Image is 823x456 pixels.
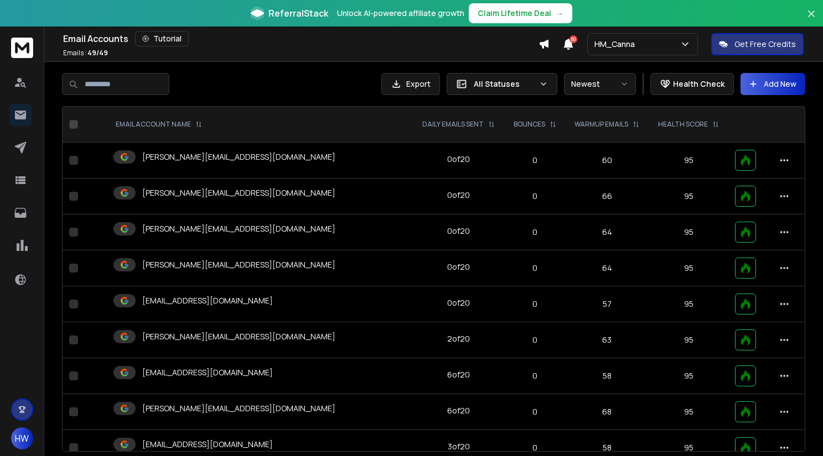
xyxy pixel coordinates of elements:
[650,73,734,95] button: Health Check
[566,322,649,358] td: 63
[673,78,724,90] p: Health Check
[142,187,335,198] p: [PERSON_NAME][EMAIL_ADDRESS][DOMAIN_NAME]
[511,298,558,310] p: 0
[804,7,819,33] button: Close banner
[448,441,470,452] div: 3 of 20
[142,151,335,163] p: [PERSON_NAME][EMAIL_ADDRESS][DOMAIN_NAME]
[570,35,577,43] span: 50
[511,406,558,417] p: 0
[649,394,728,430] td: 95
[658,120,708,129] p: HEALTH SCORE
[447,226,470,237] div: 0 of 20
[142,367,273,378] p: [EMAIL_ADDRESS][DOMAIN_NAME]
[649,322,728,358] td: 95
[594,39,639,50] p: HM_Canna
[564,73,636,95] button: Newest
[511,227,558,238] p: 0
[11,427,33,449] button: HW
[447,405,470,416] div: 6 of 20
[649,250,728,286] td: 95
[447,333,470,344] div: 2 of 20
[734,39,796,50] p: Get Free Credits
[649,286,728,322] td: 95
[511,334,558,345] p: 0
[142,439,273,450] p: [EMAIL_ADDRESS][DOMAIN_NAME]
[566,358,649,394] td: 58
[447,154,470,165] div: 0 of 20
[566,394,649,430] td: 68
[566,214,649,250] td: 64
[511,191,558,202] p: 0
[649,179,728,214] td: 95
[511,263,558,274] p: 0
[447,297,470,308] div: 0 of 20
[116,120,202,129] div: EMAIL ACCOUNT NAME
[87,48,108,57] span: 49 / 49
[447,261,470,272] div: 0 of 20
[649,143,728,179] td: 95
[63,49,108,57] p: Emails :
[566,143,649,179] td: 60
[649,214,728,250] td: 95
[741,73,805,95] button: Add New
[469,3,572,23] button: Claim Lifetime Deal→
[447,190,470,201] div: 0 of 20
[566,250,649,286] td: 64
[135,31,189,46] button: Tutorial
[337,8,464,19] p: Unlock AI-powered affiliate growth
[649,358,728,394] td: 95
[142,331,335,342] p: [PERSON_NAME][EMAIL_ADDRESS][DOMAIN_NAME]
[511,370,558,381] p: 0
[511,442,558,453] p: 0
[574,120,628,129] p: WARMUP EMAILS
[422,120,484,129] p: DAILY EMAILS SENT
[268,7,328,20] span: ReferralStack
[381,73,440,95] button: Export
[566,286,649,322] td: 57
[566,179,649,214] td: 66
[556,8,563,19] span: →
[711,33,804,55] button: Get Free Credits
[447,369,470,380] div: 6 of 20
[474,78,535,90] p: All Statuses
[511,155,558,166] p: 0
[142,403,335,414] p: [PERSON_NAME][EMAIL_ADDRESS][DOMAIN_NAME]
[142,295,273,306] p: [EMAIL_ADDRESS][DOMAIN_NAME]
[142,223,335,234] p: [PERSON_NAME][EMAIL_ADDRESS][DOMAIN_NAME]
[142,259,335,270] p: [PERSON_NAME][EMAIL_ADDRESS][DOMAIN_NAME]
[514,120,545,129] p: BOUNCES
[63,31,539,46] div: Email Accounts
